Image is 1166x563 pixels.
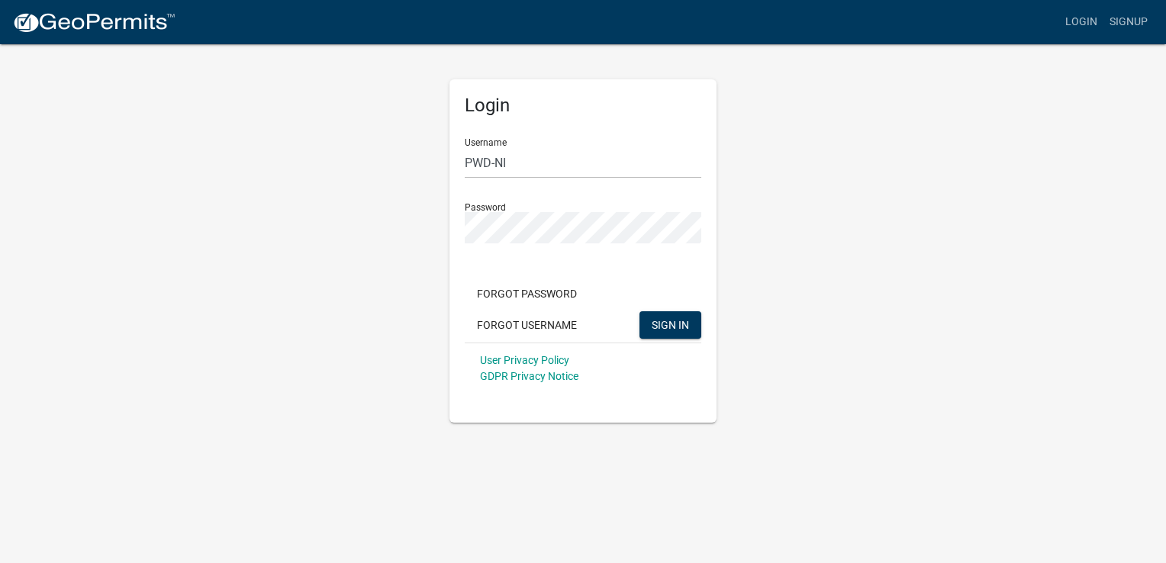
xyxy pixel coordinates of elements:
h5: Login [465,95,701,117]
a: Signup [1103,8,1154,37]
a: User Privacy Policy [480,354,569,366]
button: Forgot Password [465,280,589,307]
a: Login [1059,8,1103,37]
a: GDPR Privacy Notice [480,370,578,382]
button: Forgot Username [465,311,589,339]
span: SIGN IN [652,318,689,330]
button: SIGN IN [639,311,701,339]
